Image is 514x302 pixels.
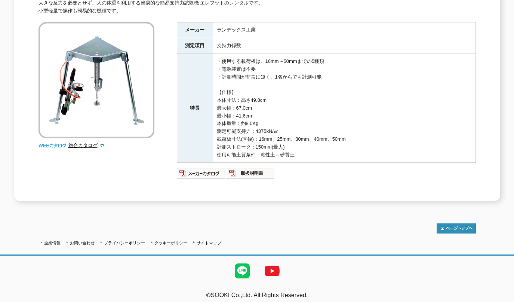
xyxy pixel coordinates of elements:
[68,143,105,148] a: 総合カタログ
[177,167,226,179] img: メーカーカタログ
[154,241,187,245] a: クッキーポリシー
[213,54,475,163] td: ・使用する載荷板は、16mm～50mmまでの5種類 ・電源装置は不要 ・計測時間が非常に短く、1名からでも計測可能 【仕様】 本体寸法：高さ49.8cm 最大幅：67.0cm 最小幅：41.6c...
[213,22,475,38] td: ランデックス工業
[257,256,287,286] img: YouTube
[197,241,221,245] a: サイトマップ
[177,54,213,163] th: 特長
[437,223,476,234] img: トップページへ
[44,241,61,245] a: 企業情報
[226,173,275,178] a: 取扱説明書
[227,256,257,286] img: LINE
[177,22,213,38] th: メーカー
[177,173,226,178] a: メーカーカタログ
[39,22,154,138] img: 簡易支持力試験機 エレフット -
[104,241,145,245] a: プライバシーポリシー
[226,167,275,179] img: 取扱説明書
[70,241,95,245] a: お問い合わせ
[177,38,213,54] th: 測定項目
[213,38,475,54] td: 支持力係数
[39,142,67,149] img: webカタログ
